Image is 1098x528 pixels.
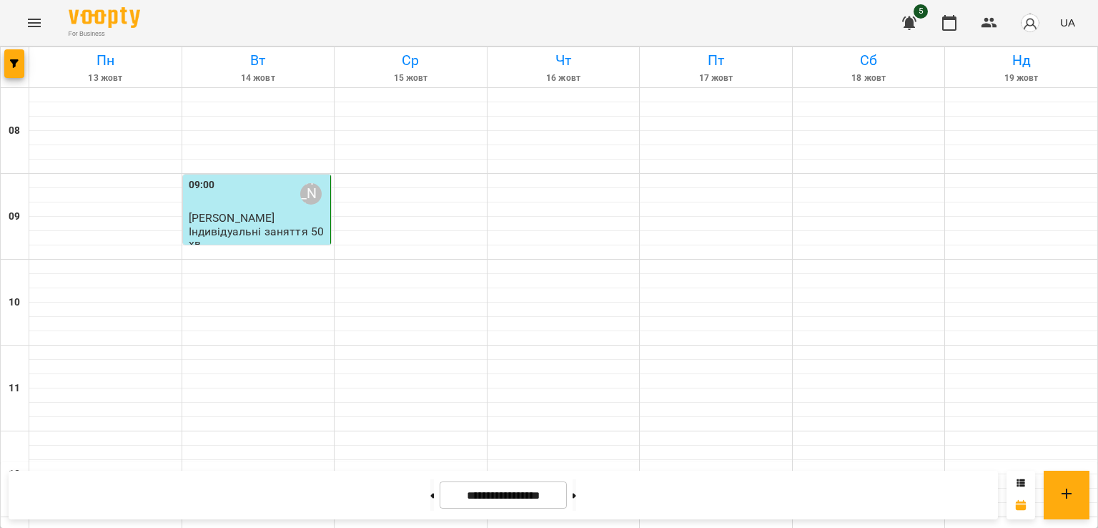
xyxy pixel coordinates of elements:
span: UA [1060,15,1075,30]
h6: Сб [795,49,943,72]
h6: Нд [947,49,1095,72]
h6: 19 жовт [947,72,1095,85]
button: UA [1054,9,1081,36]
button: Menu [17,6,51,40]
span: 5 [914,4,928,19]
span: [PERSON_NAME] [189,211,275,225]
h6: 08 [9,123,20,139]
h6: 17 жовт [642,72,790,85]
span: For Business [69,29,140,39]
h6: 13 жовт [31,72,179,85]
h6: 11 [9,381,20,396]
h6: 09 [9,209,20,225]
label: 09:00 [189,177,215,193]
h6: 15 жовт [337,72,485,85]
h6: Пт [642,49,790,72]
p: Індивідуальні заняття 50хв [189,225,328,250]
h6: 10 [9,295,20,311]
h6: 16 жовт [490,72,638,85]
div: Софія Грушаник [300,183,322,205]
img: avatar_s.png [1020,13,1040,33]
h6: Чт [490,49,638,72]
img: Voopty Logo [69,7,140,28]
h6: 18 жовт [795,72,943,85]
h6: Ср [337,49,485,72]
h6: 14 жовт [184,72,332,85]
h6: Пн [31,49,179,72]
h6: Вт [184,49,332,72]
